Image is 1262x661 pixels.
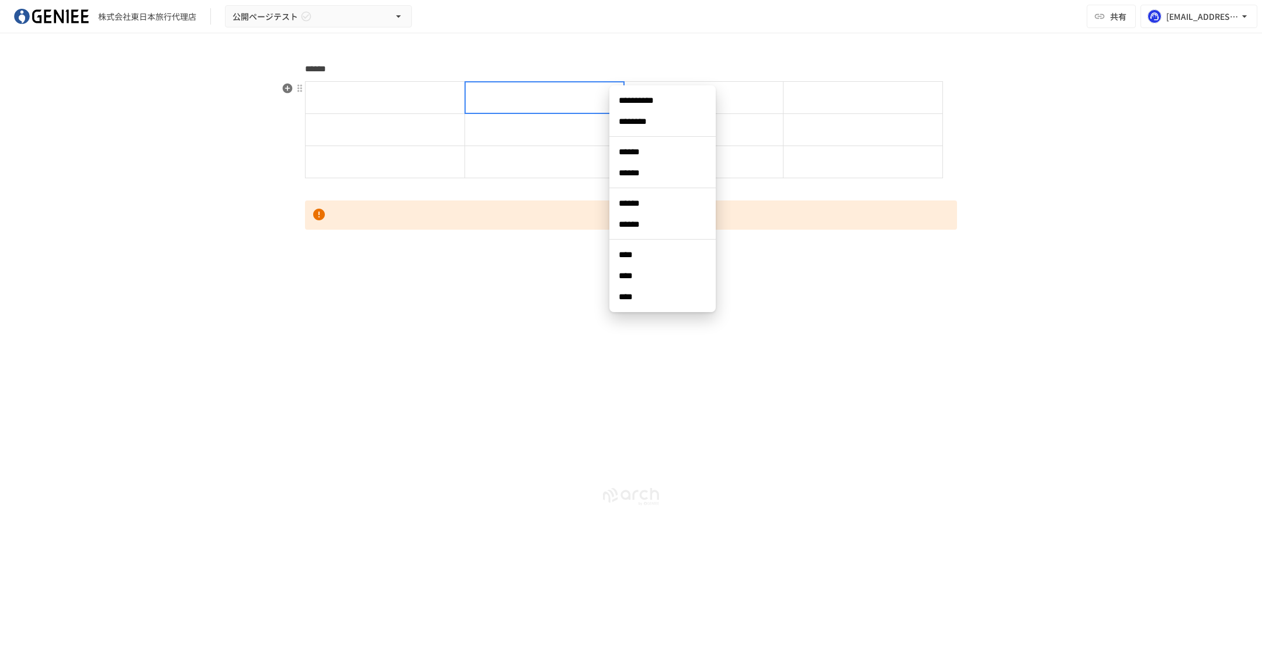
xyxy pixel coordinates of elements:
[1140,5,1257,28] button: [EMAIL_ADDRESS][DOMAIN_NAME]
[1110,10,1126,23] span: 共有
[1166,9,1239,24] div: [EMAIL_ADDRESS][DOMAIN_NAME]
[233,9,298,24] span: 公開ページテスト
[98,11,196,23] div: 株式会社東日本旅行代理店
[1087,5,1136,28] button: 共有
[225,5,412,28] button: 公開ページテスト
[14,7,89,26] img: mDIuM0aA4TOBKl0oB3pspz7XUBGXdoniCzRRINgIxkl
